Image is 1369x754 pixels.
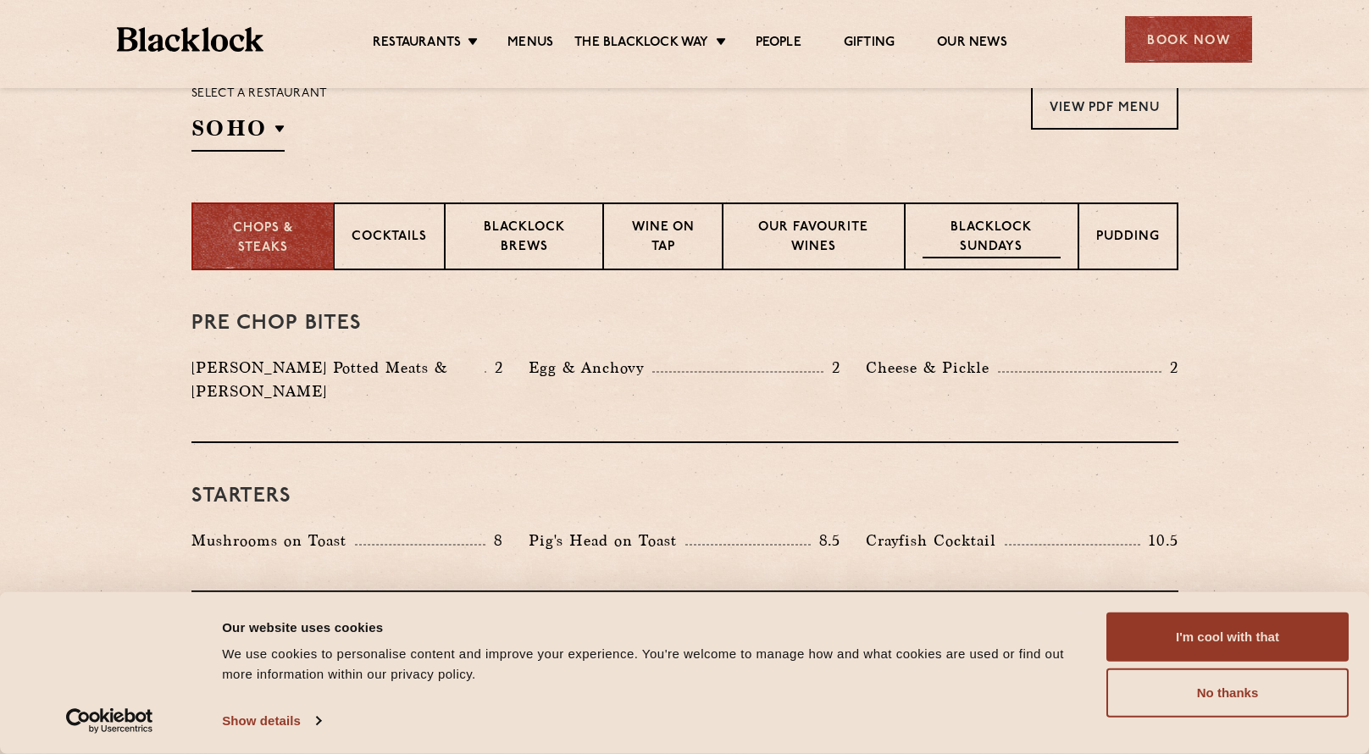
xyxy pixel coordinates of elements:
h3: Starters [191,485,1178,507]
p: Wine on Tap [621,219,704,258]
p: [PERSON_NAME] Potted Meats & [PERSON_NAME] [191,356,485,403]
button: I'm cool with that [1106,613,1349,662]
p: 8 [485,529,503,552]
a: Our News [937,35,1007,53]
p: 2 [823,357,840,379]
p: Egg & Anchovy [529,356,652,380]
a: Show details [222,708,320,734]
p: Select a restaurant [191,83,328,105]
a: Menus [507,35,553,53]
h2: SOHO [191,114,285,152]
p: Cocktails [352,228,427,249]
p: 2 [486,357,503,379]
a: Usercentrics Cookiebot - opens in a new window [36,708,184,734]
a: Restaurants [373,35,461,53]
img: BL_Textured_Logo-footer-cropped.svg [117,27,263,52]
a: The Blacklock Way [574,35,708,53]
p: 10.5 [1140,529,1178,552]
p: Pig's Head on Toast [529,529,685,552]
div: Book Now [1125,16,1252,63]
a: View PDF Menu [1031,83,1178,130]
p: Blacklock Brews [463,219,586,258]
button: No thanks [1106,668,1349,718]
p: Pudding [1096,228,1160,249]
div: We use cookies to personalise content and improve your experience. You're welcome to manage how a... [222,644,1068,685]
a: People [756,35,801,53]
p: 2 [1161,357,1178,379]
p: Mushrooms on Toast [191,529,355,552]
p: 8.5 [811,529,841,552]
h3: Pre Chop Bites [191,313,1178,335]
p: Our favourite wines [740,219,887,258]
p: Crayfish Cocktail [866,529,1005,552]
p: Chops & Steaks [210,219,316,258]
p: Cheese & Pickle [866,356,998,380]
div: Our website uses cookies [222,617,1068,637]
a: Gifting [844,35,895,53]
p: Blacklock Sundays [923,219,1060,258]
